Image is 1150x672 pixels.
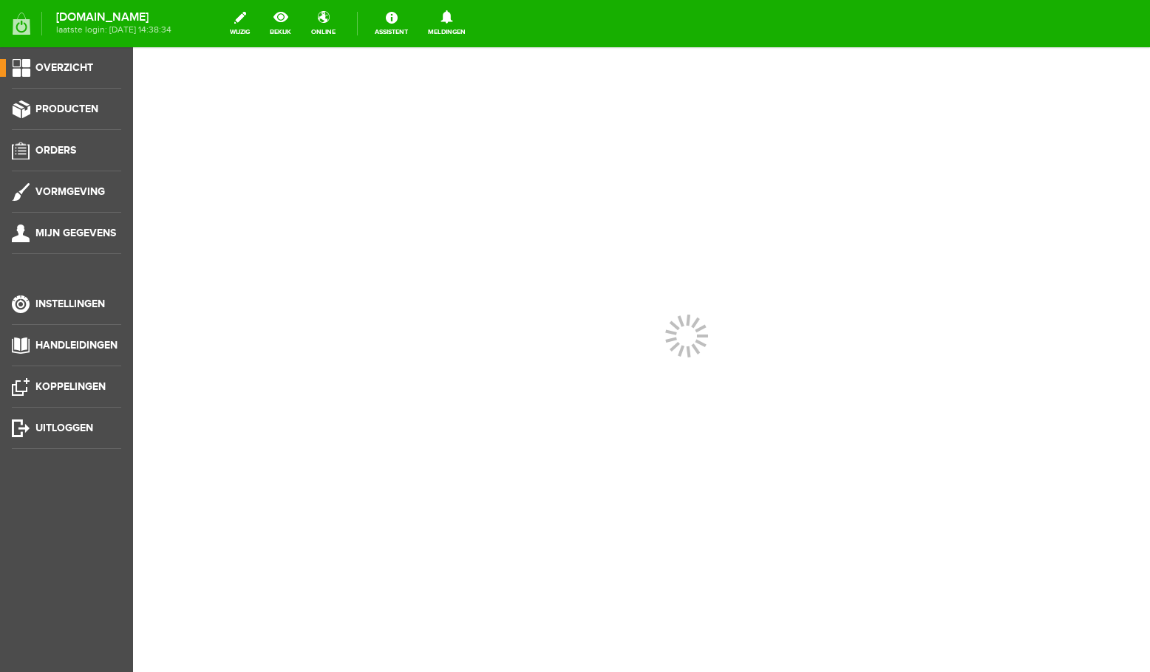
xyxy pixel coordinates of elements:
[366,7,417,40] a: Assistent
[35,380,106,393] span: Koppelingen
[35,185,105,198] span: Vormgeving
[56,26,171,34] span: laatste login: [DATE] 14:38:34
[35,339,118,352] span: Handleidingen
[35,298,105,310] span: Instellingen
[35,422,93,434] span: Uitloggen
[35,227,116,239] span: Mijn gegevens
[221,7,259,40] a: wijzig
[302,7,344,40] a: online
[35,103,98,115] span: Producten
[261,7,300,40] a: bekijk
[35,144,76,157] span: Orders
[35,61,93,74] span: Overzicht
[419,7,474,40] a: Meldingen
[56,13,171,21] strong: [DOMAIN_NAME]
